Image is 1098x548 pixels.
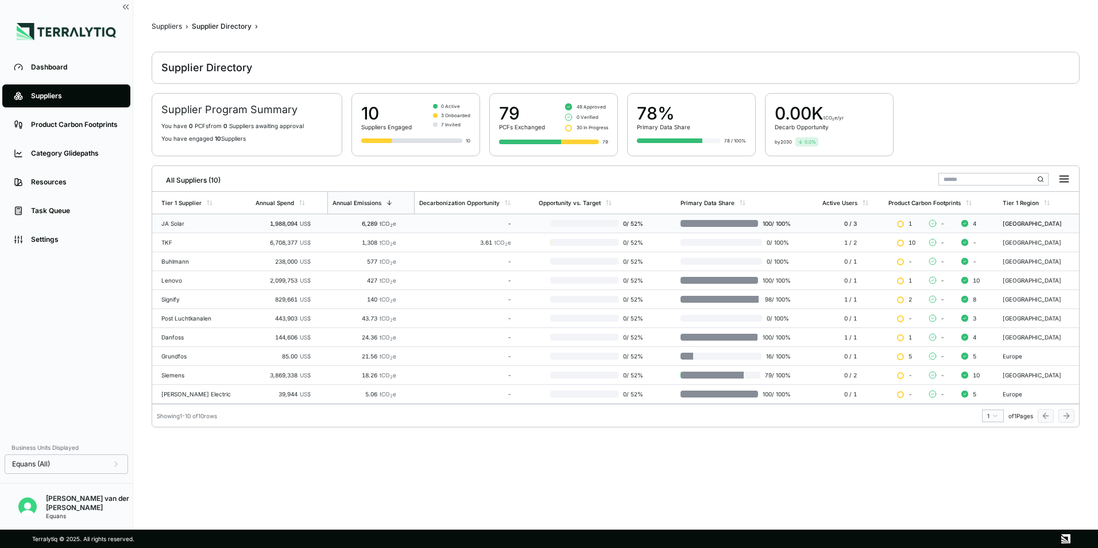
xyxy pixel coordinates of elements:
sub: 2 [390,299,393,304]
span: tCO e [380,315,396,322]
sub: 2 [390,223,393,228]
div: 1,988,094 [256,220,311,227]
div: 0 / 1 [822,277,879,284]
div: 0 / 2 [822,372,879,379]
span: 100 / 100 % [758,220,791,227]
div: Suppliers [31,91,119,101]
div: Annual Spend [256,199,294,206]
span: - [908,391,912,398]
div: 24.36 [332,334,396,341]
span: 10 [908,239,915,246]
span: 0 / 52 % [618,239,649,246]
div: 85.00 [256,353,311,360]
div: [GEOGRAPHIC_DATA] [1003,296,1074,303]
span: US$ [300,277,311,284]
div: Showing 1 - 10 of 10 rows [157,412,217,419]
span: 0 / 52 % [618,353,649,360]
span: 0 / 52 % [618,372,649,379]
div: 140 [332,296,396,303]
span: 0 Active [441,103,460,110]
span: - [973,258,976,265]
div: 78 / 100% [724,137,746,144]
div: 0.00 K [775,103,844,124]
div: 1 / 2 [822,239,879,246]
span: - [941,277,944,284]
span: 5 [908,353,912,360]
span: 1 [908,277,912,284]
div: Suppliers [152,22,182,31]
span: - [908,258,912,265]
div: 6,708,377 [256,239,311,246]
span: US$ [300,391,311,398]
div: Tier 1 Supplier [161,199,202,206]
div: Task Queue [31,206,119,215]
div: Decarbonization Opportunity [419,199,500,206]
span: 3 Onboarded [441,112,470,119]
div: 10 [466,137,470,144]
span: - [941,315,944,322]
div: Signify [161,296,246,303]
div: 427 [332,277,396,284]
div: Settings [31,235,119,244]
div: 1 / 1 [822,296,879,303]
sub: 2 [505,242,508,247]
div: PCFs Exchanged [499,124,545,130]
span: 1 [908,334,912,341]
div: 829,661 [256,296,311,303]
div: 1 / 1 [822,334,879,341]
span: US$ [300,334,311,341]
div: [GEOGRAPHIC_DATA] [1003,334,1074,341]
span: US$ [300,258,311,265]
span: - [941,334,944,341]
span: 0 / 100 % [762,258,791,265]
span: 100 / 100 % [758,334,791,341]
div: 2,099,753 [256,277,311,284]
span: - [941,258,944,265]
span: 4 [973,334,976,341]
span: tCO e [380,277,396,284]
div: 0 / 3 [822,220,879,227]
span: 8 [973,296,976,303]
div: 144,606 [256,334,311,341]
div: - [419,334,511,341]
div: TKF [161,239,246,246]
sub: 2 [390,356,393,361]
div: - [419,315,511,322]
span: 10 [215,135,221,142]
span: 10 [973,372,980,379]
span: 10 [973,277,980,284]
span: 0 / 100 % [762,315,791,322]
button: Open user button [14,493,41,520]
span: 5 [973,391,976,398]
div: Europe [1003,391,1074,398]
div: [GEOGRAPHIC_DATA] [1003,372,1074,379]
span: 0 / 52 % [618,296,649,303]
span: tCO e [380,334,396,341]
div: Grundfos [161,353,246,360]
div: Supplier Directory [192,22,252,31]
div: Tier 1 Region [1003,199,1039,206]
div: [GEOGRAPHIC_DATA] [1003,277,1074,284]
span: 100 / 100 % [758,391,791,398]
div: 79 [499,103,545,124]
div: Post Luchtkanalen [161,315,246,322]
div: Suppliers Engaged [361,124,412,130]
span: 5 [973,353,976,360]
div: 443,903 [256,315,311,322]
span: - [908,372,912,379]
div: Product Carbon Footprints [31,120,119,129]
span: 7 Invited [441,121,461,128]
span: tCO₂e/yr [823,115,844,121]
div: Decarb Opportunity [775,124,844,130]
span: 16 / 100 % [761,353,791,360]
span: Equans (All) [12,460,50,469]
span: 30 In Progress [577,124,608,131]
span: of 1 Pages [1008,412,1033,419]
span: 0 / 52 % [618,334,649,341]
img: Logo [17,23,116,40]
span: - [941,353,944,360]
div: - [419,277,511,284]
span: tCO e [380,258,396,265]
span: US$ [300,372,311,379]
div: [PERSON_NAME] van der [PERSON_NAME] [46,494,133,512]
